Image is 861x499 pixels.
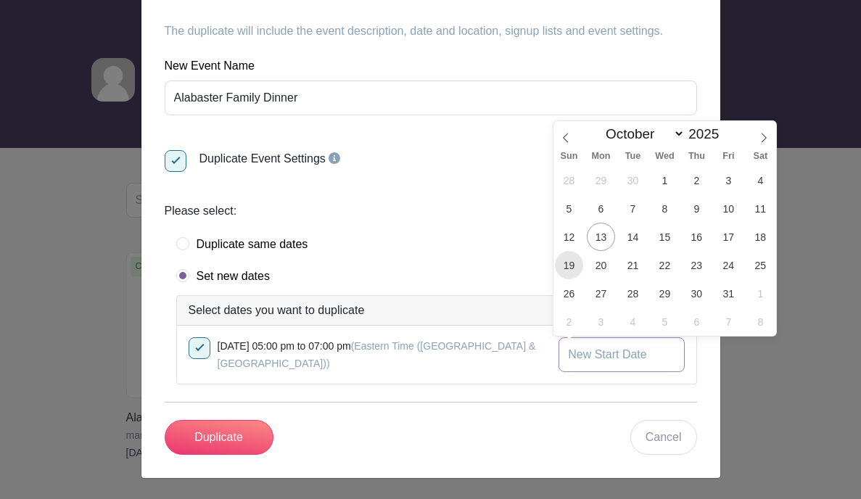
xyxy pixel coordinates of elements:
[651,194,679,223] span: October 8, 2025
[617,152,648,161] span: Tue
[651,279,679,308] span: October 29, 2025
[746,166,775,194] span: October 4, 2025
[599,125,685,142] select: Month
[176,269,270,284] label: Set new dates
[165,202,697,220] div: Please select:
[555,194,583,223] span: October 5, 2025
[683,223,711,251] span: October 16, 2025
[648,152,680,161] span: Wed
[559,337,684,372] input: New Start Date
[746,308,775,336] span: November 8, 2025
[712,152,744,161] span: Fri
[630,420,697,455] a: Cancel
[165,57,255,75] label: New Event Name
[585,152,617,161] span: Mon
[218,340,536,369] small: [DATE] 05:00 pm to 07:00 pm
[165,420,273,455] input: Duplicate
[685,126,730,142] input: Year
[587,223,615,251] span: October 13, 2025
[619,194,647,223] span: October 7, 2025
[587,251,615,279] span: October 20, 2025
[587,308,615,336] span: November 3, 2025
[651,251,679,279] span: October 22, 2025
[683,166,711,194] span: October 2, 2025
[714,194,743,223] span: October 10, 2025
[683,308,711,336] span: November 6, 2025
[714,308,743,336] span: November 7, 2025
[651,308,679,336] span: November 5, 2025
[177,296,696,326] div: Select dates you want to duplicate
[619,251,647,279] span: October 21, 2025
[619,166,647,194] span: September 30, 2025
[555,223,583,251] span: October 12, 2025
[714,279,743,308] span: October 31, 2025
[683,279,711,308] span: October 30, 2025
[714,166,743,194] span: October 3, 2025
[683,251,711,279] span: October 23, 2025
[746,251,775,279] span: October 25, 2025
[619,223,647,251] span: October 14, 2025
[176,237,308,252] label: Duplicate same dates
[555,251,583,279] span: October 19, 2025
[218,340,536,369] span: (Eastern Time ([GEOGRAPHIC_DATA] & [GEOGRAPHIC_DATA]))
[587,166,615,194] span: September 29, 2025
[555,166,583,194] span: September 28, 2025
[651,223,679,251] span: October 15, 2025
[651,166,679,194] span: October 1, 2025
[587,279,615,308] span: October 27, 2025
[555,279,583,308] span: October 26, 2025
[746,279,775,308] span: November 1, 2025
[555,308,583,336] span: November 2, 2025
[587,194,615,223] span: October 6, 2025
[553,152,585,161] span: Sun
[746,194,775,223] span: October 11, 2025
[165,22,697,40] p: The duplicate will include the event description, date and location, signup lists and event setti...
[744,152,776,161] span: Sat
[619,308,647,336] span: November 4, 2025
[746,223,775,251] span: October 18, 2025
[714,223,743,251] span: October 17, 2025
[714,251,743,279] span: October 24, 2025
[683,194,711,223] span: October 9, 2025
[680,152,712,161] span: Thu
[619,279,647,308] span: October 28, 2025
